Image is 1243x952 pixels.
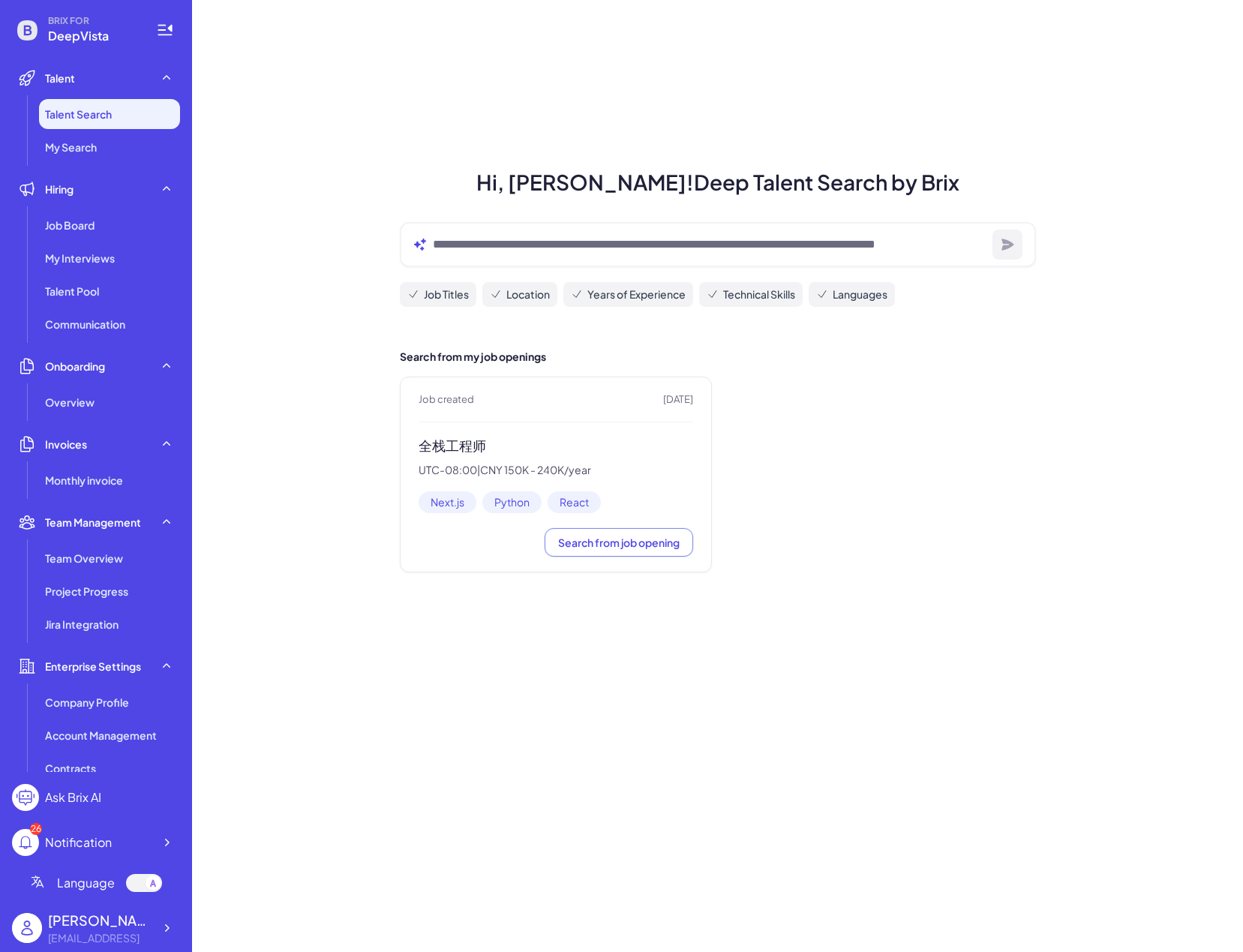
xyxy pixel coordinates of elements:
[45,218,95,233] span: Job Board
[30,823,42,835] div: 26
[45,71,75,86] span: Talent
[506,287,550,302] span: Location
[419,491,476,513] span: Next.js
[12,913,42,943] img: user_logo.png
[48,930,153,946] div: jingconan@deepvista.ai
[45,437,87,452] span: Invoices
[419,392,474,407] span: Job created
[833,287,887,302] span: Languages
[482,491,542,513] span: Python
[45,617,119,632] span: Jira Integration
[45,317,125,332] span: Communication
[48,15,138,27] span: BRIX FOR
[663,392,693,407] span: [DATE]
[558,536,680,549] span: Search from job opening
[45,515,141,530] span: Team Management
[45,140,97,155] span: My Search
[723,287,795,302] span: Technical Skills
[45,107,112,122] span: Talent Search
[45,551,123,566] span: Team Overview
[382,167,1054,198] h1: Hi, [PERSON_NAME]! Deep Talent Search by Brix
[48,910,153,930] div: Jing Conan Wang
[424,287,469,302] span: Job Titles
[45,182,74,197] span: Hiring
[45,284,99,299] span: Talent Pool
[45,761,96,776] span: Contracts
[57,874,115,892] span: Language
[45,395,95,410] span: Overview
[419,437,693,455] h3: 全栈工程师
[45,833,112,851] div: Notification
[45,584,128,599] span: Project Progress
[45,359,105,374] span: Onboarding
[419,464,693,477] p: UTC-08:00 | CNY 150K - 240K/year
[45,659,141,674] span: Enterprise Settings
[587,287,686,302] span: Years of Experience
[45,473,123,488] span: Monthly invoice
[400,349,1036,365] h2: Search from my job openings
[45,788,101,806] div: Ask Brix AI
[548,491,601,513] span: React
[545,528,693,557] button: Search from job opening
[48,27,138,45] span: DeepVista
[45,251,115,266] span: My Interviews
[45,695,129,710] span: Company Profile
[45,728,157,743] span: Account Management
